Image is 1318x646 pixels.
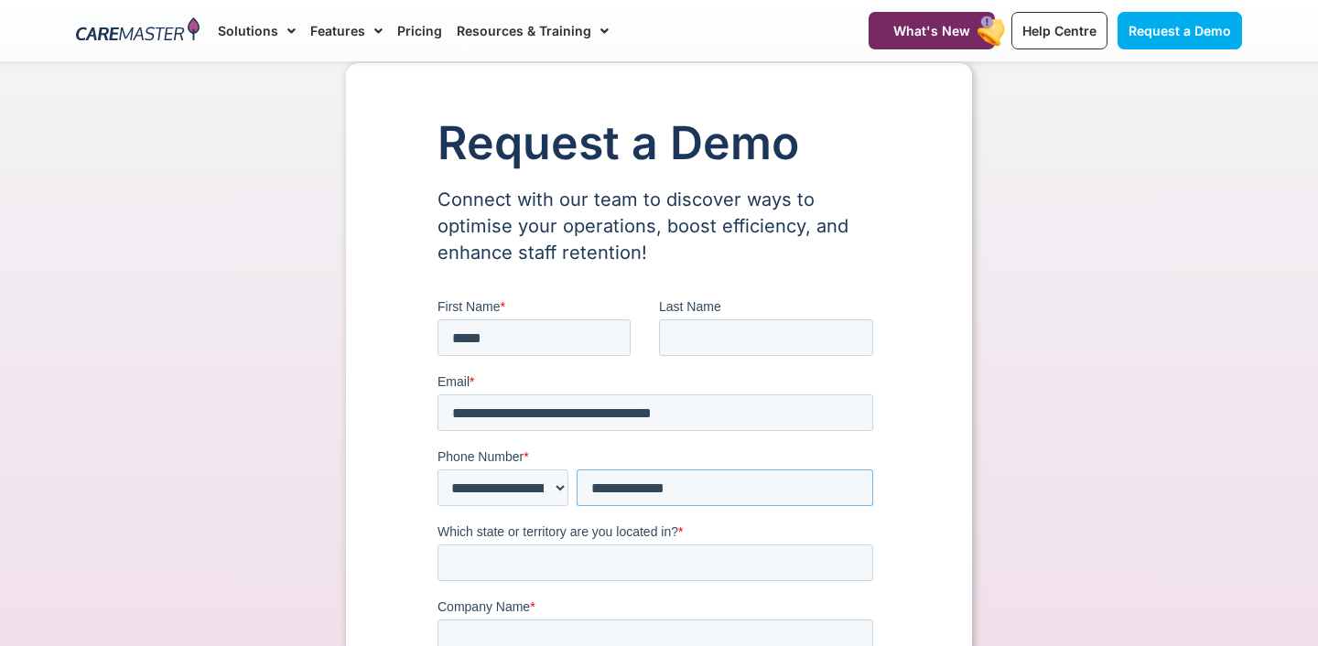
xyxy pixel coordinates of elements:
[893,23,970,38] span: What's New
[76,17,200,45] img: CareMaster Logo
[221,2,284,16] span: Last Name
[1022,23,1097,38] span: Help Centre
[1011,12,1107,49] a: Help Centre
[1129,23,1231,38] span: Request a Demo
[438,187,880,266] p: Connect with our team to discover ways to optimise your operations, boost efficiency, and enhance...
[438,118,880,168] h1: Request a Demo
[869,12,995,49] a: What's New
[1118,12,1242,49] a: Request a Demo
